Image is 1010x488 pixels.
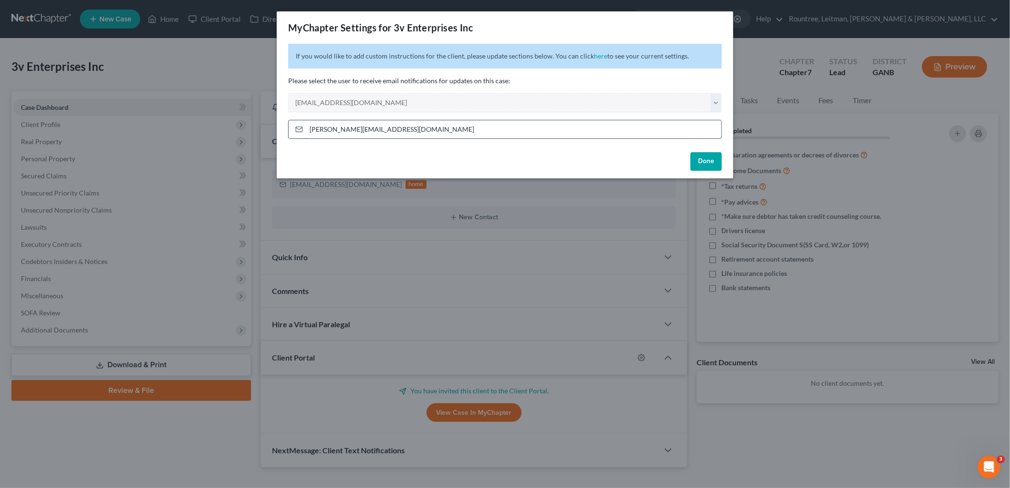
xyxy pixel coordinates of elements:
span: You can click to see your current settings. [555,52,689,60]
div: MyChapter Settings for 3v Enterprises Inc [288,21,473,34]
p: Please select the user to receive email notifications for updates on this case: [288,76,722,86]
button: Done [690,152,722,171]
span: 3 [997,456,1005,463]
input: Enter email... [306,120,721,138]
a: here [594,52,607,60]
iframe: Intercom live chat [978,456,1000,478]
span: If you would like to add custom instructions for the client, please update sections below. [296,52,554,60]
